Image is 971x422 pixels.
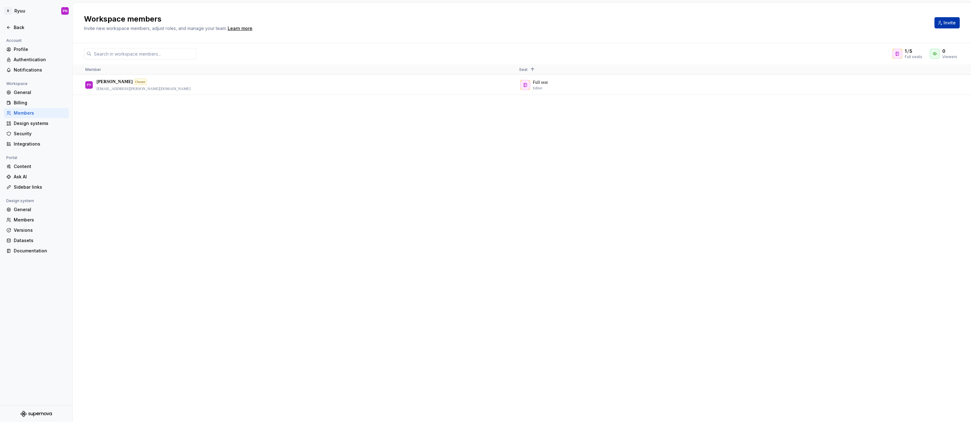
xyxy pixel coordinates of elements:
div: Sidebar links [14,184,66,190]
a: Design systems [4,118,69,128]
div: Notifications [14,67,66,73]
div: R [4,7,12,15]
a: Ask AI [4,172,69,182]
div: PN [63,8,67,13]
button: RRyuuPN [1,4,71,18]
a: Members [4,215,69,225]
div: Portal [4,154,20,161]
a: General [4,205,69,215]
a: Profile [4,44,69,54]
div: Profile [14,46,66,52]
p: [EMAIL_ADDRESS][PERSON_NAME][DOMAIN_NAME] [97,86,191,91]
a: Members [4,108,69,118]
span: Seat [519,67,528,72]
div: Back [14,24,66,31]
div: Owner [134,79,147,85]
button: Invite [934,17,960,28]
a: Authentication [4,55,69,65]
a: Versions [4,225,69,235]
input: Search in workspace members... [92,48,196,59]
a: Sidebar links [4,182,69,192]
div: Workspace [4,80,30,87]
span: Member [85,67,101,72]
div: PN [87,79,91,91]
div: / [905,48,922,54]
div: Design systems [14,120,66,127]
a: Datasets [4,236,69,246]
div: Ask AI [14,174,66,180]
div: Members [14,110,66,116]
h2: Workspace members [84,14,927,24]
svg: Supernova Logo [21,411,52,417]
div: Ryuu [14,8,25,14]
div: Content [14,163,66,170]
div: Versions [14,227,66,233]
div: Security [14,131,66,137]
p: [PERSON_NAME] [97,79,133,85]
a: Billing [4,98,69,108]
span: 0 [942,48,945,54]
a: Back [4,22,69,32]
a: Security [4,129,69,139]
div: Integrations [14,141,66,147]
div: Design system [4,197,37,205]
div: Billing [14,100,66,106]
a: Content [4,161,69,171]
div: Datasets [14,237,66,244]
div: Documentation [14,248,66,254]
a: Learn more [228,25,252,32]
div: Members [14,217,66,223]
span: Invite [944,20,956,26]
span: 5 [909,48,912,54]
div: Viewers [942,54,957,59]
a: Integrations [4,139,69,149]
span: . [227,26,253,31]
a: Notifications [4,65,69,75]
div: Account [4,37,24,44]
div: General [14,89,66,96]
span: Invite new workspace members, adjust roles, and manage your team. [84,26,227,31]
a: General [4,87,69,97]
div: Authentication [14,57,66,63]
div: Full seats [905,54,922,59]
a: Documentation [4,246,69,256]
span: 1 [905,48,907,54]
div: General [14,206,66,213]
